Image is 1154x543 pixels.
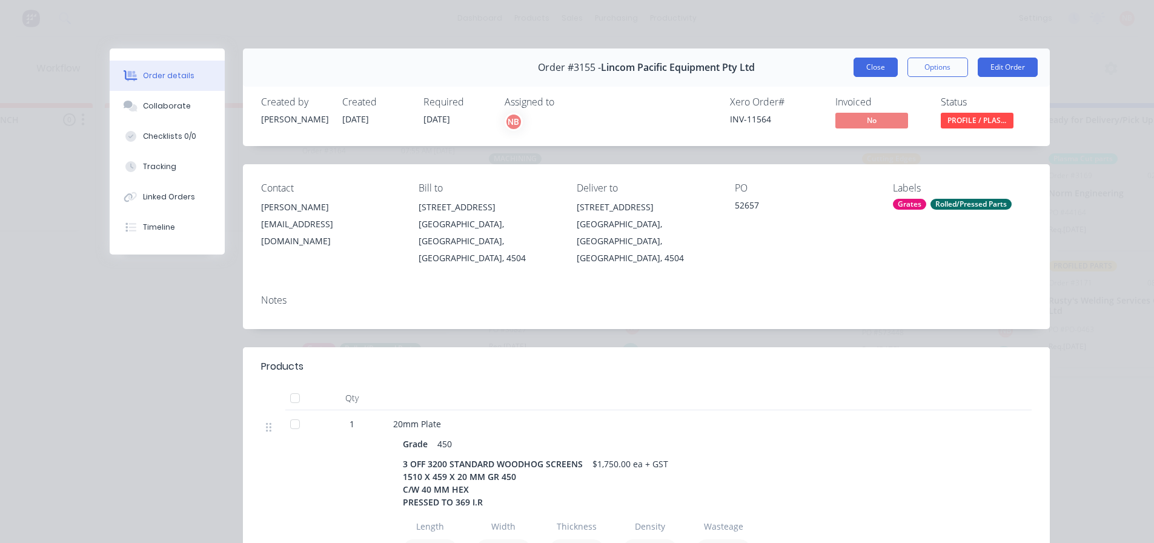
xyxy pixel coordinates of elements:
div: [GEOGRAPHIC_DATA], [GEOGRAPHIC_DATA], [GEOGRAPHIC_DATA], 4504 [419,216,557,267]
div: INV-11564 [730,113,821,125]
button: Order details [110,61,225,91]
div: Created [342,96,409,108]
div: [STREET_ADDRESS][GEOGRAPHIC_DATA], [GEOGRAPHIC_DATA], [GEOGRAPHIC_DATA], 4504 [577,199,715,267]
button: PROFILE / PLAS... [941,113,1013,131]
span: 1 [350,418,354,430]
button: Close [854,58,898,77]
input: Label [623,516,677,537]
div: Created by [261,96,328,108]
input: Label [696,516,751,537]
div: [PERSON_NAME] [261,199,400,216]
div: Collaborate [143,101,191,112]
div: [PERSON_NAME] [261,113,328,125]
span: Order #3155 - [538,62,601,73]
div: Checklists 0/0 [143,131,196,142]
div: Grade [403,435,433,453]
span: [DATE] [423,113,450,125]
span: PROFILE / PLAS... [941,113,1013,128]
div: Notes [261,295,1032,306]
div: [STREET_ADDRESS][GEOGRAPHIC_DATA], [GEOGRAPHIC_DATA], [GEOGRAPHIC_DATA], 4504 [419,199,557,267]
span: Lincom Pacific Equipment Pty Ltd [601,62,755,73]
div: $1,750.00 ea + GST [588,455,673,473]
button: Checklists 0/0 [110,121,225,152]
div: 450 [433,435,457,453]
input: Label [476,516,531,537]
button: Tracking [110,152,225,182]
input: Label [403,516,457,537]
div: Qty [316,386,388,410]
button: Timeline [110,212,225,242]
div: PO [735,182,874,194]
div: 3 OFF 3200 STANDARD WOODHOG SCREENS 1510 X 459 X 20 MM GR 450 C/W 40 MM HEX PRESSED TO 369 I.R [403,455,588,511]
span: [DATE] [342,113,369,125]
span: 20mm Plate [393,418,441,430]
button: NB [505,113,523,131]
div: Labels [893,182,1032,194]
button: Options [907,58,968,77]
button: Linked Orders [110,182,225,212]
div: Grates [893,199,926,210]
div: Timeline [143,222,175,233]
button: Collaborate [110,91,225,121]
div: Rolled/Pressed Parts [930,199,1012,210]
div: 52657 [735,199,874,216]
div: [PERSON_NAME][EMAIL_ADDRESS][DOMAIN_NAME] [261,199,400,250]
div: Deliver to [577,182,715,194]
div: [EMAIL_ADDRESS][DOMAIN_NAME] [261,216,400,250]
div: Order details [143,70,194,81]
div: [STREET_ADDRESS] [577,199,715,216]
div: Invoiced [835,96,926,108]
div: Required [423,96,490,108]
div: Xero Order # [730,96,821,108]
div: Tracking [143,161,176,172]
div: Assigned to [505,96,626,108]
div: Products [261,359,303,374]
div: [STREET_ADDRESS] [419,199,557,216]
div: Linked Orders [143,192,195,202]
input: Label [549,516,604,537]
span: No [835,113,908,128]
button: Edit Order [978,58,1038,77]
div: [GEOGRAPHIC_DATA], [GEOGRAPHIC_DATA], [GEOGRAPHIC_DATA], 4504 [577,216,715,267]
div: Bill to [419,182,557,194]
div: Contact [261,182,400,194]
div: Status [941,96,1032,108]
